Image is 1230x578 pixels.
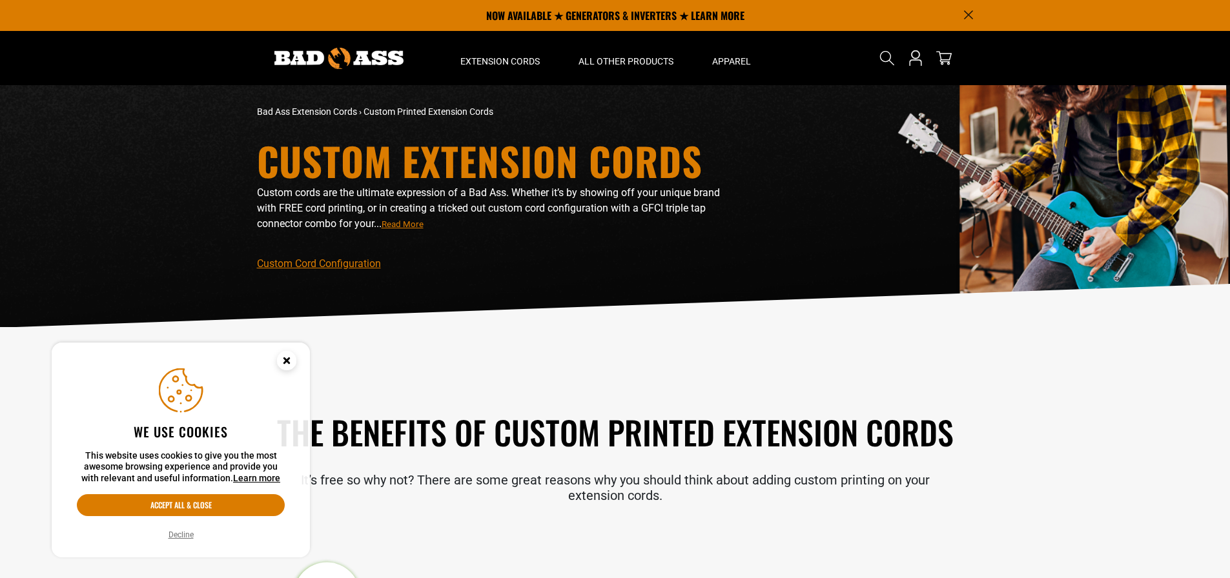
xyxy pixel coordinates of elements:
a: Custom Cord Configuration [257,257,381,270]
span: Read More [382,219,424,229]
span: Custom Printed Extension Cords [364,106,493,117]
h2: We use cookies [77,423,285,440]
summary: Extension Cords [441,31,559,85]
button: Accept all & close [77,494,285,516]
summary: Search [877,48,897,68]
button: Decline [165,528,198,541]
h2: The Benefits of Custom Printed Extension Cords [257,411,974,453]
a: Bad Ass Extension Cords [257,106,357,117]
a: Learn more [233,473,280,483]
span: › [359,106,362,117]
p: It’s free so why not? There are some great reasons why you should think about adding custom print... [257,472,974,503]
p: This website uses cookies to give you the most awesome browsing experience and provide you with r... [77,450,285,484]
summary: Apparel [693,31,770,85]
summary: All Other Products [559,31,693,85]
span: Apparel [712,55,751,67]
span: Extension Cords [460,55,540,67]
aside: Cookie Consent [52,343,310,558]
span: All Other Products [579,55,673,67]
p: Custom cords are the ultimate expression of a Bad Ass. Whether it’s by showing off your unique br... [257,185,728,232]
nav: breadcrumbs [257,105,728,119]
img: Bad Ass Extension Cords [274,48,404,69]
h1: Custom Extension Cords [257,141,728,180]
